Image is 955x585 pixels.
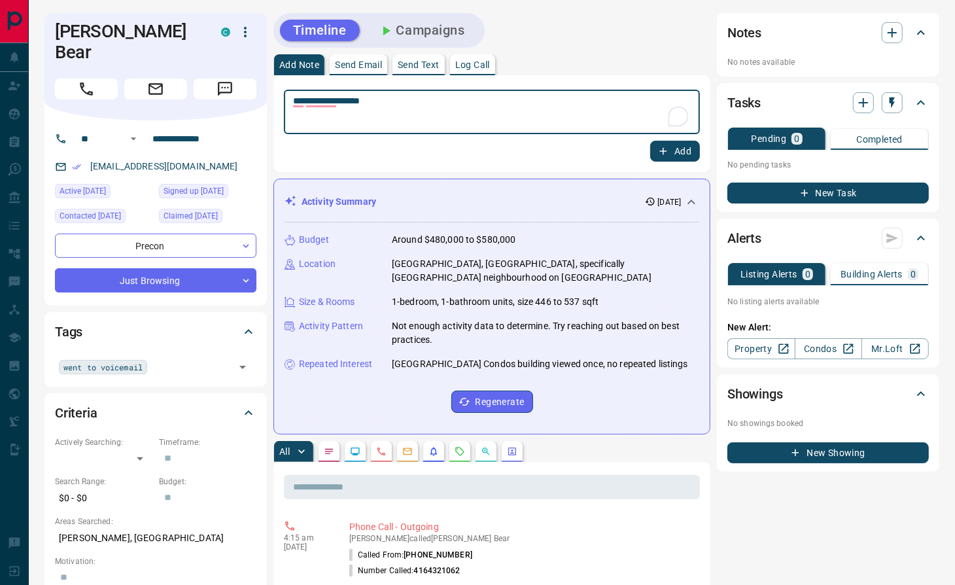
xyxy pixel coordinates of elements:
p: [DATE] [284,542,330,552]
div: Sat Oct 11 2025 [159,209,256,227]
p: Around $480,000 to $580,000 [392,233,516,247]
span: Contacted [DATE] [60,209,121,222]
h2: Alerts [727,228,761,249]
p: Repeated Interest [299,357,372,371]
button: Open [126,131,141,147]
button: New Task [727,183,929,204]
p: [DATE] [658,196,682,208]
p: Phone Call - Outgoing [349,520,695,534]
p: Budget: [159,476,256,487]
p: $0 - $0 [55,487,152,509]
span: 4164321062 [414,566,460,575]
p: Motivation: [55,556,256,567]
span: [PHONE_NUMBER] [404,550,472,559]
span: Signed up [DATE] [164,185,224,198]
p: Activity Summary [302,195,376,209]
p: All [279,447,290,456]
svg: Requests [455,446,465,457]
button: Campaigns [365,20,478,41]
div: Criteria [55,397,256,429]
svg: Email Verified [72,162,81,171]
span: Email [124,79,187,99]
svg: Notes [324,446,334,457]
p: Send Text [398,60,440,69]
svg: Emails [402,446,413,457]
span: Active [DATE] [60,185,106,198]
p: [GEOGRAPHIC_DATA] Condos building viewed once, no repeated listings [392,357,688,371]
h1: [PERSON_NAME] Bear [55,21,201,63]
p: Search Range: [55,476,152,487]
p: [PERSON_NAME], [GEOGRAPHIC_DATA] [55,527,256,549]
p: No showings booked [727,417,929,429]
div: Fri Oct 10 2025 [55,184,152,202]
h2: Showings [727,383,783,404]
p: 0 [911,270,916,279]
p: Timeframe: [159,436,256,448]
p: 1-bedroom, 1-bathroom units, size 446 to 537 sqft [392,295,599,309]
div: Tags [55,316,256,347]
div: Activity Summary[DATE] [285,190,699,214]
h2: Tags [55,321,82,342]
div: Tasks [727,87,929,118]
p: Location [299,257,336,271]
span: Message [194,79,256,99]
p: Areas Searched: [55,516,256,527]
a: Condos [795,338,862,359]
h2: Tasks [727,92,761,113]
span: Call [55,79,118,99]
textarea: To enrich screen reader interactions, please activate Accessibility in Grammarly extension settings [293,96,691,129]
a: Mr.Loft [861,338,929,359]
div: Just Browsing [55,268,256,292]
a: [EMAIL_ADDRESS][DOMAIN_NAME] [90,161,238,171]
p: 0 [805,270,810,279]
p: Log Call [455,60,490,69]
a: Property [727,338,795,359]
p: Not enough activity data to determine. Try reaching out based on best practices. [392,319,699,347]
p: Actively Searching: [55,436,152,448]
div: Showings [727,378,929,410]
p: Send Email [335,60,382,69]
h2: Criteria [55,402,97,423]
p: Listing Alerts [740,270,797,279]
p: Number Called: [349,565,460,576]
button: Regenerate [451,391,533,413]
p: [PERSON_NAME] called [PERSON_NAME] Bear [349,534,695,543]
button: Timeline [280,20,360,41]
button: New Showing [727,442,929,463]
p: 4:15 am [284,533,330,542]
p: [GEOGRAPHIC_DATA], [GEOGRAPHIC_DATA], specifically [GEOGRAPHIC_DATA] neighbourhood on [GEOGRAPHIC... [392,257,699,285]
p: Add Note [279,60,319,69]
svg: Listing Alerts [428,446,439,457]
p: Called From: [349,549,472,561]
p: Completed [856,135,903,144]
p: Pending [752,134,787,143]
svg: Opportunities [481,446,491,457]
p: Budget [299,233,329,247]
p: Activity Pattern [299,319,363,333]
div: condos.ca [221,27,230,37]
div: Alerts [727,222,929,254]
p: Size & Rooms [299,295,355,309]
span: went to voicemail [63,361,143,374]
svg: Calls [376,446,387,457]
p: Building Alerts [841,270,903,279]
button: Open [234,358,252,376]
div: Notes [727,17,929,48]
div: Fri Oct 10 2025 [159,184,256,202]
svg: Lead Browsing Activity [350,446,360,457]
p: 0 [794,134,799,143]
p: New Alert: [727,321,929,334]
button: Add [650,141,700,162]
p: No notes available [727,56,929,68]
span: Claimed [DATE] [164,209,218,222]
div: Sat Oct 11 2025 [55,209,152,227]
div: Precon [55,234,256,258]
p: No listing alerts available [727,296,929,308]
p: No pending tasks [727,155,929,175]
svg: Agent Actions [507,446,517,457]
h2: Notes [727,22,761,43]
